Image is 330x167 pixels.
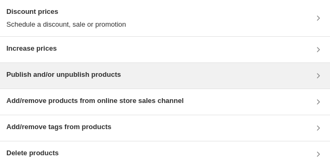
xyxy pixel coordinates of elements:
[6,69,121,80] h3: Publish and/or unpublish products
[6,122,111,132] h3: Add/remove tags from products
[6,148,59,158] h3: Delete products
[6,6,126,17] h3: Discount prices
[6,43,57,54] h3: Increase prices
[6,19,126,30] p: Schedule a discount, sale or promotion
[6,96,184,106] h3: Add/remove products from online store sales channel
